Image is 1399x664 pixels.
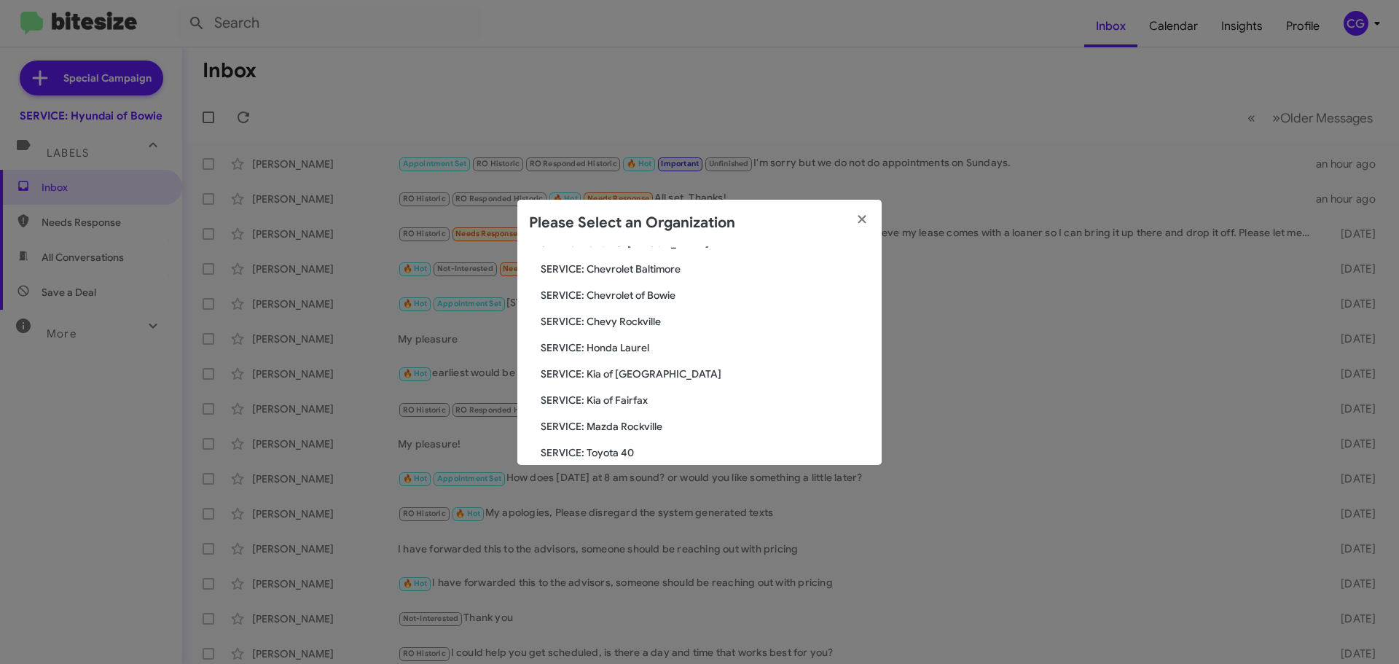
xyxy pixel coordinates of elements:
span: SERVICE: Chevrolet Baltimore [541,262,870,276]
span: SERVICE: Kia of [GEOGRAPHIC_DATA] [541,367,870,381]
span: SERVICE: Kia of Fairfax [541,393,870,407]
h2: Please Select an Organization [529,211,735,235]
span: SERVICE: Toyota 40 [541,445,870,460]
span: SERVICE: Chevrolet of Bowie [541,288,870,302]
span: SERVICE: Mazda Rockville [541,419,870,434]
span: SERVICE: Honda Laurel [541,340,870,355]
span: SERVICE: Chevy Rockville [541,314,870,329]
